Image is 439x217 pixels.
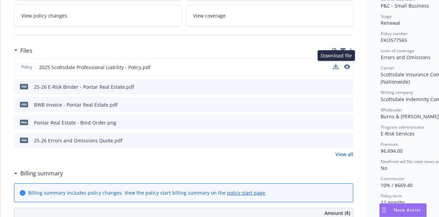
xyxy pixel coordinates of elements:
span: View coverage [193,12,226,19]
button: preview file [344,64,350,71]
span: png [20,120,28,125]
span: Burns & [PERSON_NAME] [381,113,439,120]
span: Stage [381,13,392,19]
span: Policy number [381,31,408,36]
button: download file [333,83,339,90]
a: View all [335,151,353,158]
a: View policy changes [14,5,182,26]
span: pdf [20,84,28,89]
span: Carrier [381,65,394,71]
span: Commission [381,176,404,182]
button: download file [333,64,339,71]
span: Policy [20,64,34,70]
span: EKI3577565 [381,37,407,43]
span: $6,694.00 [381,148,403,154]
div: Billing summary includes policy changes. View the policy start billing summary on the . [28,189,266,196]
div: Download file [318,50,355,61]
button: download file [333,137,339,144]
button: preview file [344,83,351,90]
span: pdf [20,138,28,143]
div: BWB Invoice - Pontar Real Estate.pdf [34,101,118,108]
span: Amount ($) [324,209,350,217]
button: preview file [344,137,351,144]
button: download file [333,64,339,69]
button: download file [333,119,339,126]
h3: Billing summary [20,169,63,178]
span: View policy changes [21,12,67,19]
span: Program administrator [381,124,425,130]
span: Lines of coverage [381,48,414,54]
span: 2025 Scottsdale Professional Liability - Policy.pdf [39,64,151,71]
a: policy start page [227,189,265,196]
span: No [381,165,387,171]
span: E-Risk Services [381,130,415,137]
button: download file [333,101,339,108]
span: Errors and Omissions [381,54,430,61]
h3: Files [20,46,32,55]
div: Pontar Real Estate - Bind Order.png [34,119,116,126]
div: Drag to move [380,204,388,217]
span: Writing company [381,89,413,95]
div: Billing summary [14,169,63,178]
span: Wholesaler [381,107,402,113]
span: pdf [20,102,28,107]
span: Premium [381,141,398,147]
div: 25-26 E-Risk Binder - Pontar Real Estate.pdf [34,83,134,90]
button: preview file [344,64,350,69]
span: 10% / $669.40 [381,182,413,188]
a: View coverage [186,5,354,26]
span: Nova Assist [394,207,421,213]
button: preview file [344,101,351,108]
span: Renewal [381,20,400,26]
span: P&C - Small Business [381,2,429,9]
span: Policy term [381,193,402,199]
span: 12 months [381,199,405,206]
div: 25-26 Errors and Omissions Quote.pdf [34,137,122,144]
div: Files [14,46,32,55]
button: Nova Assist [379,203,427,217]
button: preview file [344,119,351,126]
